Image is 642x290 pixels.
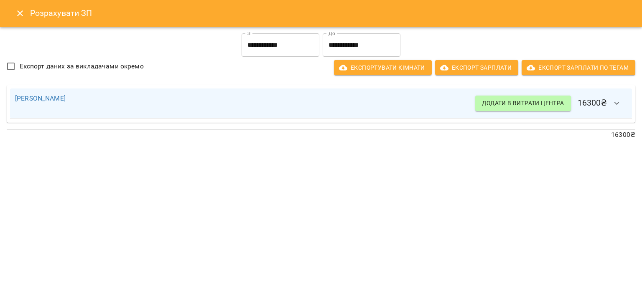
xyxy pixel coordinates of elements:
span: Експортувати кімнати [341,63,425,73]
button: Close [10,3,30,23]
span: Додати в витрати центра [482,98,564,108]
span: Експорт Зарплати [442,63,512,73]
p: 16300 ₴ [7,130,635,140]
h6: 16300 ₴ [475,93,627,113]
button: Додати в витрати центра [475,96,571,111]
button: Експортувати кімнати [334,60,432,75]
span: Експорт Зарплати по тегам [528,63,629,73]
button: Експорт Зарплати по тегам [522,60,635,75]
button: Експорт Зарплати [435,60,518,75]
a: [PERSON_NAME] [15,94,66,102]
span: Експорт даних за викладачами окремо [20,61,144,71]
h6: Розрахувати ЗП [30,7,632,20]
